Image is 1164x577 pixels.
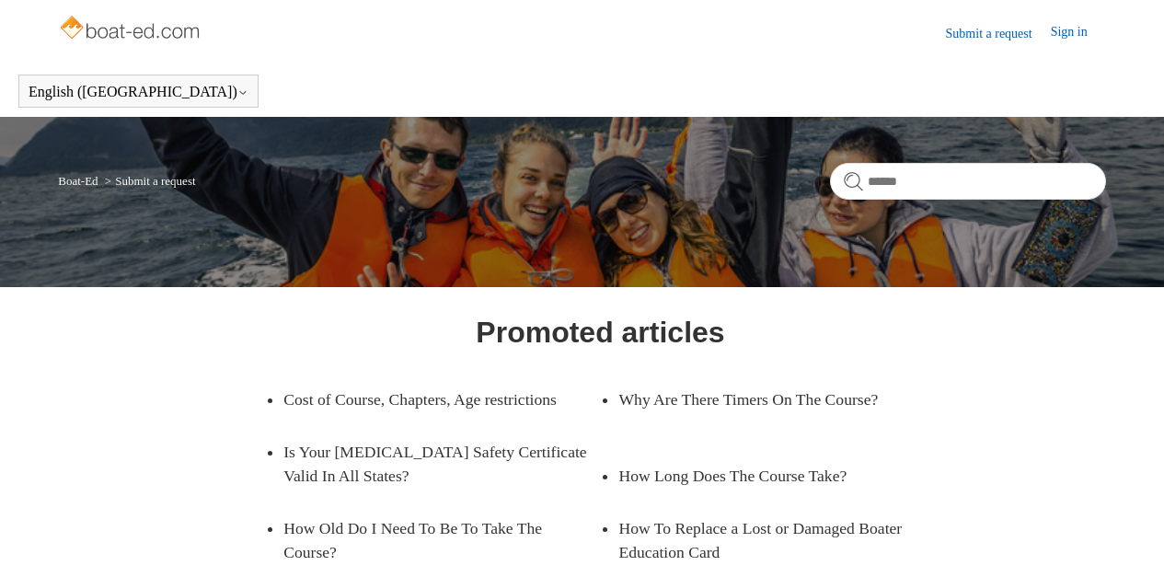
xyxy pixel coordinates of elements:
[58,174,101,188] li: Boat-Ed
[476,310,724,354] h1: Promoted articles
[946,24,1051,43] a: Submit a request
[283,374,572,425] a: Cost of Course, Chapters, Age restrictions
[618,450,907,502] a: How Long Does The Course Take?
[29,84,248,100] button: English ([GEOGRAPHIC_DATA])
[283,426,600,502] a: Is Your [MEDICAL_DATA] Safety Certificate Valid In All States?
[58,174,98,188] a: Boat-Ed
[618,374,907,425] a: Why Are There Timers On The Course?
[101,174,196,188] li: Submit a request
[830,163,1106,200] input: Search
[1051,22,1106,44] a: Sign in
[58,11,204,48] img: Boat-Ed Help Center home page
